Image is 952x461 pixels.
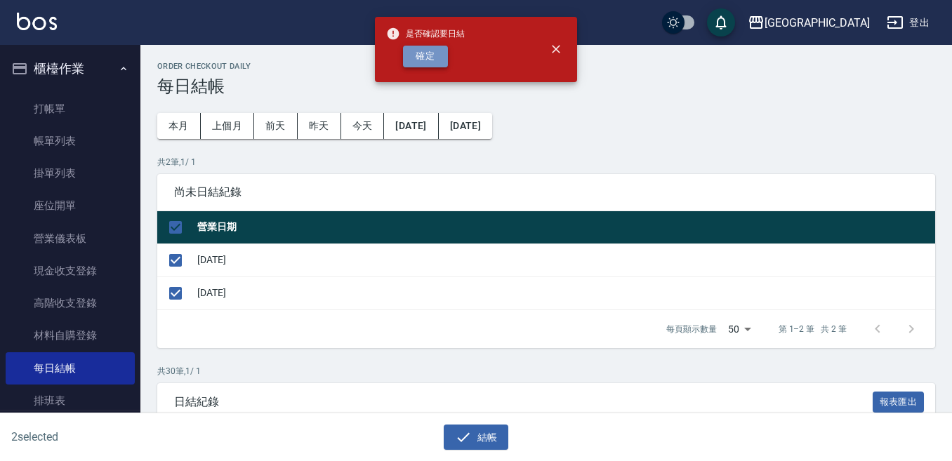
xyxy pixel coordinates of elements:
td: [DATE] [194,243,935,276]
button: 結帳 [444,425,509,450]
button: 今天 [341,113,385,139]
button: save [707,8,735,36]
img: Logo [17,13,57,30]
a: 打帳單 [6,93,135,125]
p: 共 30 筆, 1 / 1 [157,365,935,378]
button: [DATE] [384,113,438,139]
div: [GEOGRAPHIC_DATA] [765,14,870,32]
th: 營業日期 [194,211,935,244]
a: 座位開單 [6,189,135,222]
div: 50 [722,310,756,348]
a: 每日結帳 [6,352,135,385]
button: 前天 [254,113,298,139]
span: 是否確認要日結 [386,27,465,41]
button: 本月 [157,113,201,139]
a: 營業儀表板 [6,222,135,255]
a: 現金收支登錄 [6,255,135,287]
td: [DATE] [194,276,935,309]
a: 報表匯出 [873,394,925,408]
a: 掛單列表 [6,157,135,189]
button: 櫃檯作業 [6,51,135,87]
a: 帳單列表 [6,125,135,157]
button: [DATE] [439,113,492,139]
h2: Order checkout daily [157,62,935,71]
button: [GEOGRAPHIC_DATA] [742,8,875,37]
p: 每頁顯示數量 [666,323,717,335]
a: 高階收支登錄 [6,287,135,319]
span: 日結紀錄 [174,395,873,409]
h6: 2 selected [11,428,235,446]
a: 材料自購登錄 [6,319,135,352]
h3: 每日結帳 [157,76,935,96]
p: 第 1–2 筆 共 2 筆 [779,323,847,335]
button: 上個月 [201,113,254,139]
button: 昨天 [298,113,341,139]
p: 共 2 筆, 1 / 1 [157,156,935,168]
button: close [541,34,571,65]
button: 登出 [881,10,935,36]
span: 尚未日結紀錄 [174,185,918,199]
button: 報表匯出 [873,392,925,413]
a: 排班表 [6,385,135,417]
button: 確定 [403,46,448,67]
